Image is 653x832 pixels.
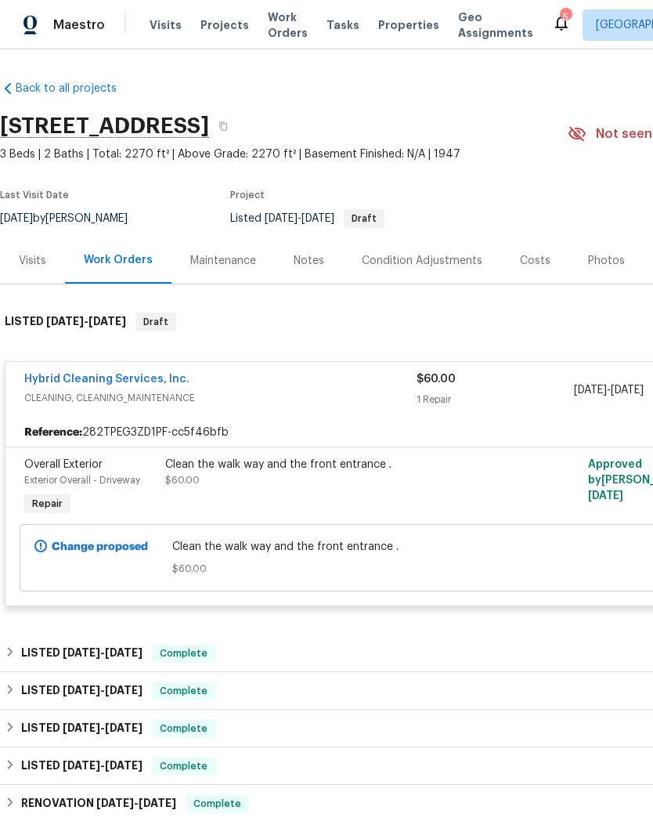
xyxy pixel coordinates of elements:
[611,385,644,396] span: [DATE]
[96,798,176,808] span: -
[187,796,247,812] span: Complete
[105,760,143,771] span: [DATE]
[24,374,189,385] a: Hybrid Cleaning Services, Inc.
[63,647,143,658] span: -
[46,316,126,327] span: -
[46,316,84,327] span: [DATE]
[417,392,573,407] div: 1 Repair
[345,214,383,223] span: Draft
[84,252,153,268] div: Work Orders
[230,213,384,224] span: Listed
[265,213,334,224] span: -
[200,17,249,33] span: Projects
[150,17,182,33] span: Visits
[21,794,176,813] h6: RENOVATION
[53,17,105,33] span: Maestro
[88,316,126,327] span: [DATE]
[5,313,126,331] h6: LISTED
[458,9,533,41] span: Geo Assignments
[560,9,571,25] div: 5
[137,314,175,330] span: Draft
[165,457,508,472] div: Clean the walk way and the front entrance .
[153,758,214,774] span: Complete
[190,253,256,269] div: Maintenance
[24,459,103,470] span: Overall Exterior
[52,541,148,552] b: Change proposed
[417,374,456,385] span: $60.00
[153,646,214,661] span: Complete
[209,112,237,140] button: Copy Address
[63,722,143,733] span: -
[21,644,143,663] h6: LISTED
[26,496,69,512] span: Repair
[63,647,100,658] span: [DATE]
[24,390,417,406] span: CLEANING, CLEANING_MAINTENANCE
[21,757,143,776] h6: LISTED
[265,213,298,224] span: [DATE]
[326,20,359,31] span: Tasks
[63,722,100,733] span: [DATE]
[294,253,324,269] div: Notes
[19,253,46,269] div: Visits
[520,253,550,269] div: Costs
[63,685,143,696] span: -
[24,476,140,485] span: Exterior Overall - Driveway
[63,685,100,696] span: [DATE]
[268,9,308,41] span: Work Orders
[63,760,143,771] span: -
[96,798,134,808] span: [DATE]
[588,253,625,269] div: Photos
[105,647,143,658] span: [DATE]
[24,425,82,440] b: Reference:
[574,385,607,396] span: [DATE]
[153,721,214,736] span: Complete
[105,722,143,733] span: [DATE]
[362,253,482,269] div: Condition Adjustments
[139,798,176,808] span: [DATE]
[63,760,100,771] span: [DATE]
[588,490,623,501] span: [DATE]
[574,382,644,398] span: -
[105,685,143,696] span: [DATE]
[378,17,439,33] span: Properties
[21,682,143,700] h6: LISTED
[21,719,143,738] h6: LISTED
[230,190,265,200] span: Project
[165,476,200,485] span: $60.00
[153,683,214,699] span: Complete
[301,213,334,224] span: [DATE]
